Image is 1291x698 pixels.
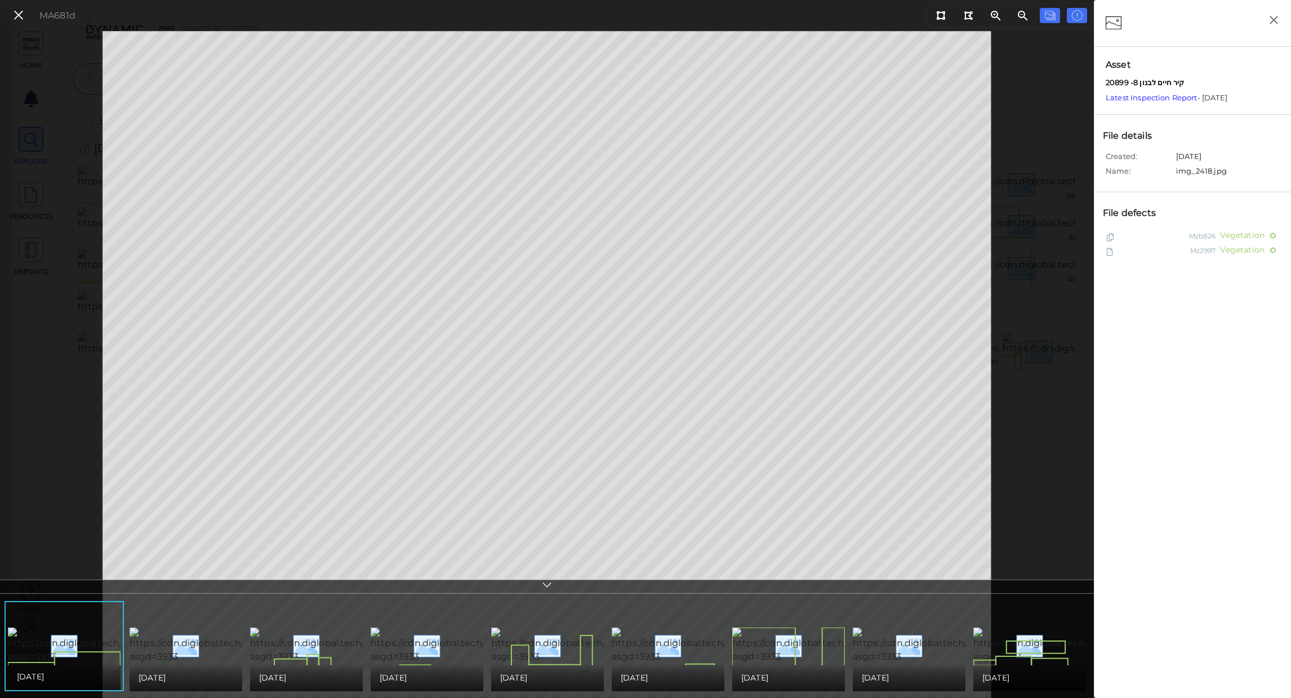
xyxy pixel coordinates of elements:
[130,628,379,664] img: https://cdn.diglobal.tech/width210/3933/img_2416.jpg?asgd=3933
[853,628,1105,664] img: https://cdn.diglobal.tech/width210/3933/img_2409.jpg?asgd=3933
[1106,93,1227,102] span: - [DATE]
[380,671,407,684] span: [DATE]
[612,628,863,664] img: https://cdn.diglobal.tech/width210/3933/img_2406.jpg?asgd=3933
[982,671,1009,684] span: [DATE]
[621,671,648,684] span: [DATE]
[1190,244,1216,258] span: Mz2997
[250,628,501,664] img: https://cdn.diglobal.tech/width210/3933/img_2407.jpg?asgd=3933
[1106,93,1197,102] a: Latest Inspection Report
[500,671,527,684] span: [DATE]
[1100,126,1167,145] div: File details
[1220,229,1265,243] span: Vegetation
[139,671,166,684] span: [DATE]
[1100,228,1285,243] div: VegetationMzb826
[1176,151,1201,166] span: [DATE]
[1106,151,1173,166] span: Created:
[732,628,982,664] img: https://cdn.diglobal.tech/width210/3933/img_2382.jpg?asgd=3933
[39,9,75,23] div: MA681d
[8,628,257,664] img: https://cdn.diglobal.tech/width210/3933/img_2385.jpg?asgd=3933
[259,671,286,684] span: [DATE]
[973,628,1225,664] img: https://cdn.diglobal.tech/width210/3933/img_2420.jpg?asgd=3933
[862,671,889,684] span: [DATE]
[1243,647,1283,690] iframe: Chat
[1106,58,1280,72] span: Asset
[1106,77,1185,89] span: קיר חיים לבנון 8- 20899
[741,671,768,684] span: [DATE]
[1176,166,1227,180] span: img_2418.jpg
[1106,166,1173,180] span: Name:
[1100,243,1285,258] div: VegetationMz2997
[1189,229,1216,243] span: Mzb826
[371,628,621,664] img: https://cdn.diglobal.tech/width210/3933/img_2396.jpg?asgd=3933
[17,670,44,683] span: [DATE]
[1220,244,1265,258] span: Vegetation
[1100,204,1170,223] div: File defects
[491,628,742,664] img: https://cdn.diglobal.tech/width210/3933/img_2402.jpg?asgd=3933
